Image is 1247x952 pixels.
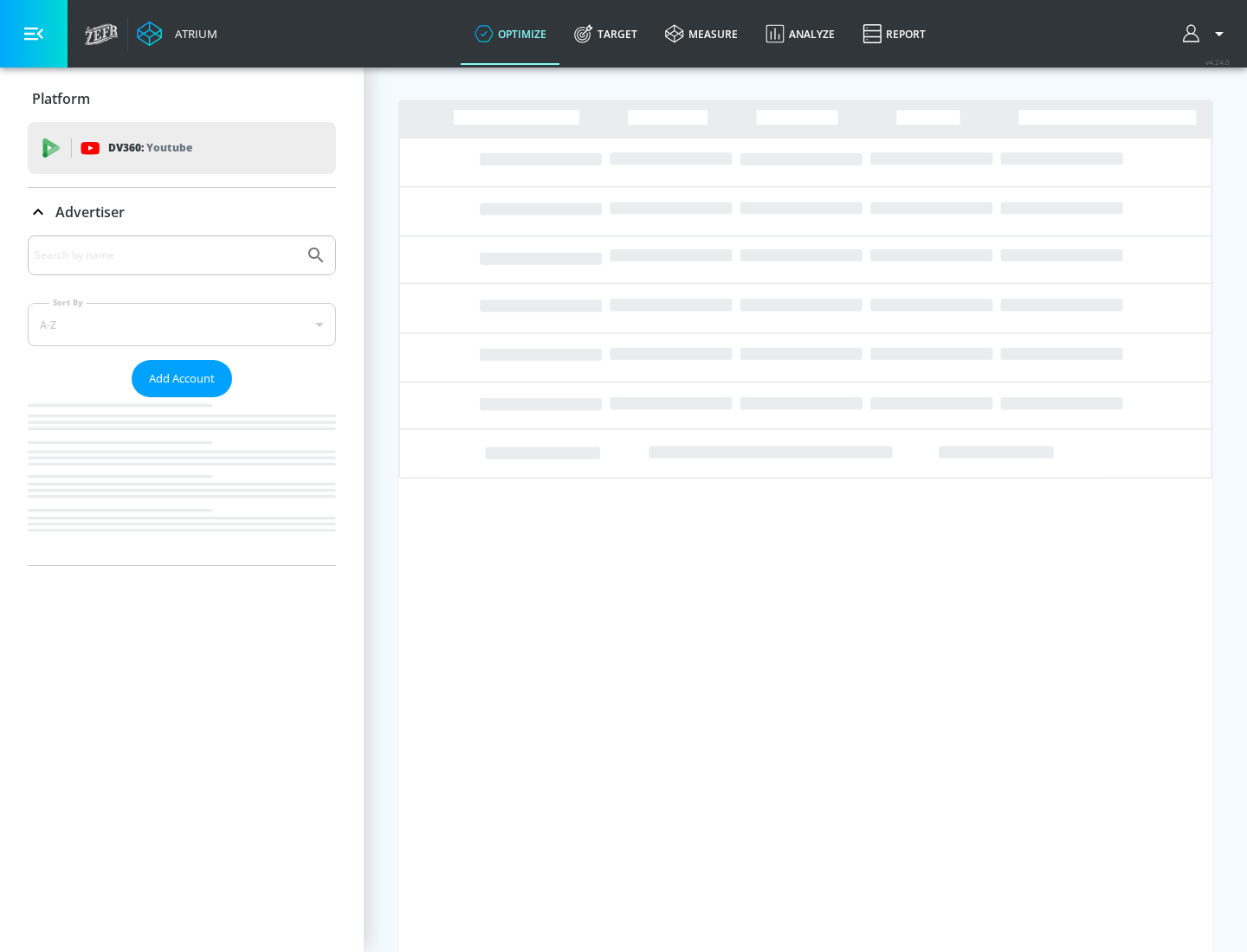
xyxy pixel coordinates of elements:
a: measure [651,3,752,65]
input: Search by name [35,244,297,267]
div: Advertiser [28,188,336,236]
span: v 4.24.0 [1205,57,1230,67]
a: Target [560,3,651,65]
nav: list of Advertiser [28,397,336,565]
p: Advertiser [55,203,125,222]
button: Add Account [132,360,232,397]
label: Sort By [49,297,87,308]
div: Platform [28,74,336,123]
div: Atrium [168,26,217,42]
a: optimize [461,3,560,65]
a: Atrium [137,21,217,47]
span: Add Account [149,369,215,389]
p: DV360: [108,138,192,158]
p: Youtube [146,138,192,157]
a: Analyze [752,3,849,65]
div: Advertiser [28,235,336,565]
div: DV360: Youtube [28,122,336,174]
div: A-Z [28,303,336,346]
a: Report [849,3,940,65]
p: Platform [32,89,90,108]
